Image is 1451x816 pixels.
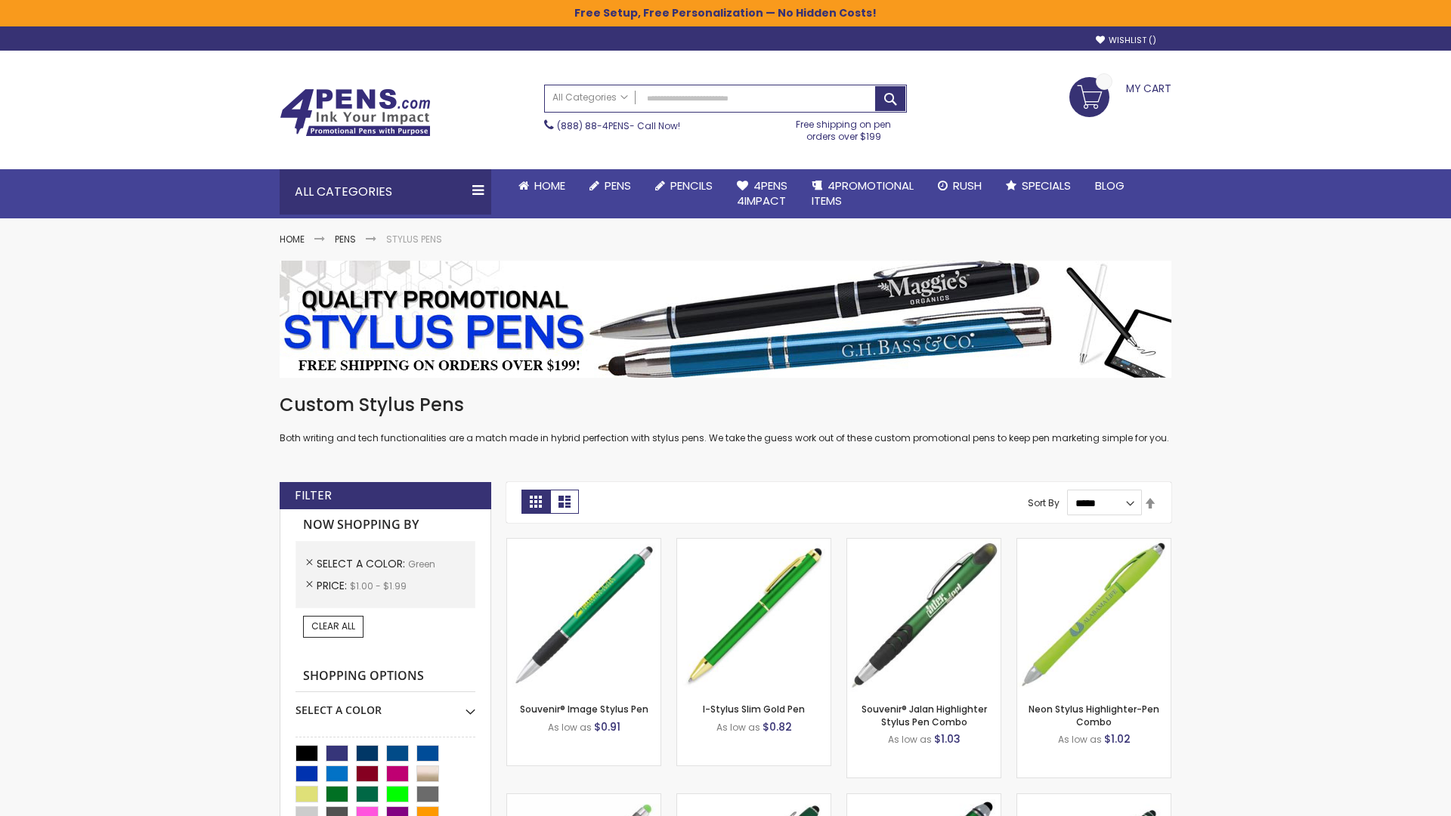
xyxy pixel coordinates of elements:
[1017,538,1171,551] a: Neon Stylus Highlighter-Pen Combo-Green
[781,113,908,143] div: Free shipping on pen orders over $199
[800,169,926,218] a: 4PROMOTIONALITEMS
[643,169,725,202] a: Pencils
[926,169,994,202] a: Rush
[725,169,800,218] a: 4Pens4impact
[280,88,431,137] img: 4Pens Custom Pens and Promotional Products
[557,119,630,132] a: (888) 88-4PENS
[605,178,631,193] span: Pens
[847,539,1001,692] img: Souvenir® Jalan Highlighter Stylus Pen Combo-Green
[677,539,831,692] img: I-Stylus Slim Gold-Green
[812,178,914,209] span: 4PROMOTIONAL ITEMS
[677,793,831,806] a: Custom Soft Touch® Metal Pens with Stylus-Green
[670,178,713,193] span: Pencils
[386,233,442,246] strong: Stylus Pens
[763,719,792,734] span: $0.82
[1028,496,1060,509] label: Sort By
[317,556,408,571] span: Select A Color
[280,169,491,215] div: All Categories
[1096,35,1156,46] a: Wishlist
[545,85,636,110] a: All Categories
[703,703,805,716] a: I-Stylus Slim Gold Pen
[1058,733,1102,746] span: As low as
[295,487,332,504] strong: Filter
[521,490,550,514] strong: Grid
[577,169,643,202] a: Pens
[295,692,475,718] div: Select A Color
[506,169,577,202] a: Home
[994,169,1083,202] a: Specials
[311,620,355,632] span: Clear All
[594,719,620,734] span: $0.91
[1017,539,1171,692] img: Neon Stylus Highlighter-Pen Combo-Green
[507,538,661,551] a: Souvenir® Image Stylus Pen-Green
[1083,169,1137,202] a: Blog
[677,538,831,551] a: I-Stylus Slim Gold-Green
[716,721,760,734] span: As low as
[552,91,628,104] span: All Categories
[1017,793,1171,806] a: Colter Stylus Twist Metal Pen-Green
[888,733,932,746] span: As low as
[1104,731,1131,746] span: $1.02
[280,393,1171,445] div: Both writing and tech functionalities are a match made in hybrid perfection with stylus pens. We ...
[507,539,661,692] img: Souvenir® Image Stylus Pen-Green
[1022,178,1071,193] span: Specials
[953,178,982,193] span: Rush
[1029,703,1159,728] a: Neon Stylus Highlighter-Pen Combo
[303,616,364,637] a: Clear All
[862,703,987,728] a: Souvenir® Jalan Highlighter Stylus Pen Combo
[280,393,1171,417] h1: Custom Stylus Pens
[557,119,680,132] span: - Call Now!
[520,703,648,716] a: Souvenir® Image Stylus Pen
[335,233,356,246] a: Pens
[737,178,787,209] span: 4Pens 4impact
[350,580,407,592] span: $1.00 - $1.99
[408,558,435,570] span: Green
[1095,178,1125,193] span: Blog
[507,793,661,806] a: Islander Softy Gel with Stylus - ColorJet Imprint-Green
[548,721,592,734] span: As low as
[317,578,350,593] span: Price
[534,178,565,193] span: Home
[847,793,1001,806] a: Kyra Pen with Stylus and Flashlight-Green
[847,538,1001,551] a: Souvenir® Jalan Highlighter Stylus Pen Combo-Green
[295,509,475,541] strong: Now Shopping by
[280,261,1171,378] img: Stylus Pens
[295,660,475,693] strong: Shopping Options
[934,731,961,746] span: $1.03
[280,233,305,246] a: Home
